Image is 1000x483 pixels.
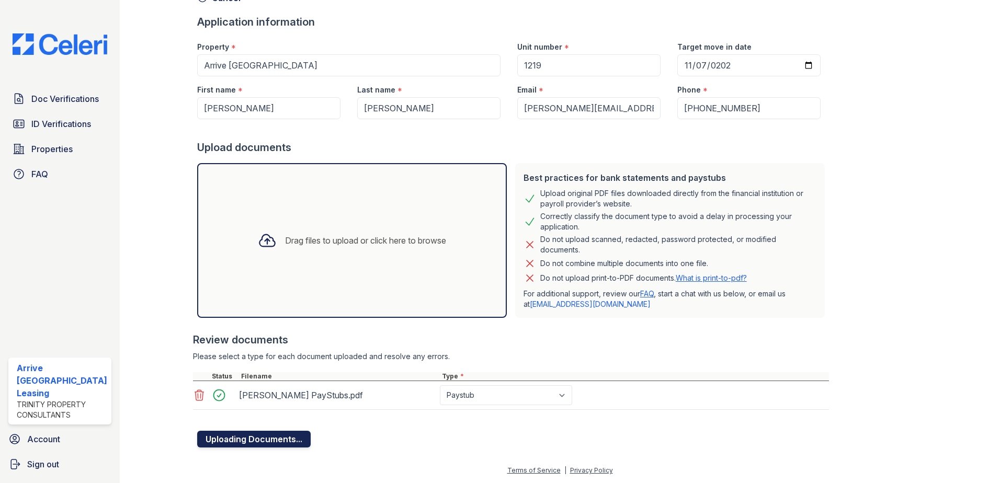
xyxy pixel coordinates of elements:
div: Please select a type for each document uploaded and resolve any errors. [193,351,829,362]
label: Last name [357,85,395,95]
div: Status [210,372,239,381]
div: Do not upload scanned, redacted, password protected, or modified documents. [540,234,816,255]
label: Unit number [517,42,562,52]
img: CE_Logo_Blue-a8612792a0a2168367f1c8372b55b34899dd931a85d93a1a3d3e32e68fde9ad4.png [4,33,116,55]
span: Account [27,433,60,445]
div: Drag files to upload or click here to browse [285,234,446,247]
label: Phone [677,85,701,95]
div: Type [440,372,829,381]
div: Best practices for bank statements and paystubs [524,171,816,184]
span: Sign out [27,458,59,470]
div: | [564,466,566,474]
a: What is print-to-pdf? [676,273,747,282]
div: Review documents [193,332,829,347]
p: Do not upload print-to-PDF documents. [540,273,747,283]
div: Upload documents [197,140,829,155]
div: Trinity Property Consultants [17,399,107,420]
div: [PERSON_NAME] PayStubs.pdf [239,387,436,404]
a: Doc Verifications [8,88,111,109]
div: Application information [197,15,829,29]
label: Property [197,42,229,52]
div: Filename [239,372,440,381]
button: Uploading Documents... [197,431,311,447]
a: FAQ [8,164,111,185]
label: Target move in date [677,42,752,52]
a: Account [4,429,116,450]
span: ID Verifications [31,118,91,130]
span: Properties [31,143,73,155]
label: First name [197,85,236,95]
a: FAQ [640,289,654,298]
a: [EMAIL_ADDRESS][DOMAIN_NAME] [530,300,651,308]
span: Doc Verifications [31,93,99,105]
a: Properties [8,139,111,159]
a: Sign out [4,454,116,475]
div: Do not combine multiple documents into one file. [540,257,708,270]
label: Email [517,85,537,95]
a: Terms of Service [507,466,561,474]
div: Correctly classify the document type to avoid a delay in processing your application. [540,211,816,232]
p: For additional support, review our , start a chat with us below, or email us at [524,289,816,309]
a: Privacy Policy [570,466,613,474]
div: Arrive [GEOGRAPHIC_DATA] Leasing [17,362,107,399]
span: FAQ [31,168,48,180]
div: Upload original PDF files downloaded directly from the financial institution or payroll provider’... [540,188,816,209]
a: ID Verifications [8,113,111,134]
